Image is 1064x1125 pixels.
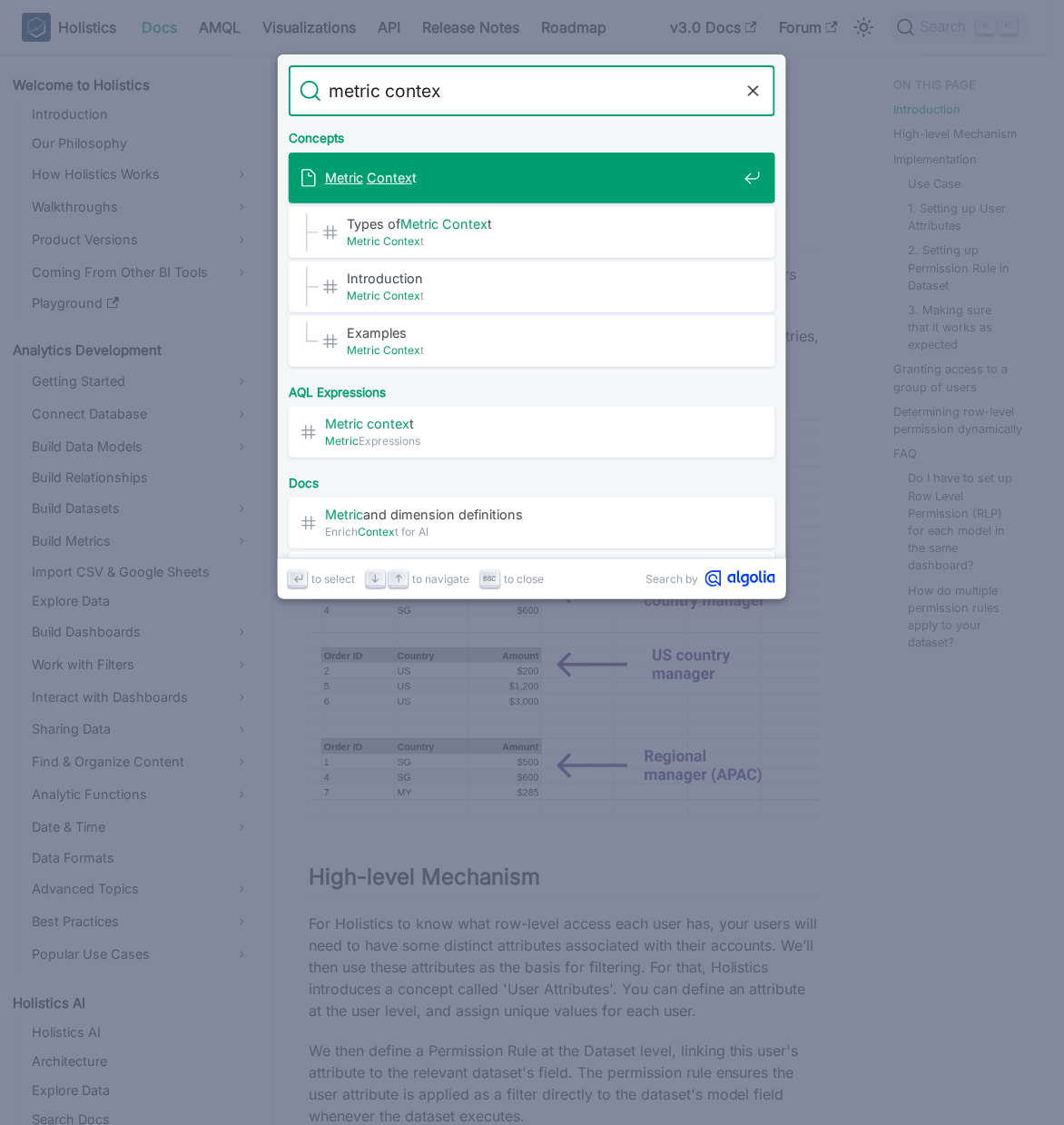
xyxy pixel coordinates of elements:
mark: Metric [325,170,363,185]
a: Introduction​Metric Context [289,262,775,312]
span: Types of t​ [347,215,737,232]
mark: Metric [347,343,380,357]
div: Docs [285,461,779,498]
mark: Metric [325,434,359,448]
svg: Algolia [705,570,775,587]
input: Search docs [321,65,743,116]
mark: Contex [367,170,412,185]
span: Introduction​ [347,270,737,287]
a: Metricand dimension definitions​EnrichContext for AI [289,498,775,548]
span: to select [311,570,355,587]
span: t [325,169,737,186]
svg: Escape key [483,572,497,586]
mark: Contex [358,525,395,538]
span: t [347,232,737,250]
mark: Contex [383,234,420,248]
svg: Arrow down [369,572,382,586]
svg: Arrow up [392,572,406,586]
div: Concepts [285,116,779,153]
mark: Contex [442,216,488,232]
a: Metric Context [289,153,775,203]
mark: contex [367,416,409,431]
span: t​ [325,415,737,432]
button: Clear the query [743,80,764,102]
span: Expressions [325,432,737,449]
span: t [347,341,737,359]
a: Search byAlgolia [645,570,775,587]
svg: Enter key [291,572,305,586]
mark: Contex [383,289,420,302]
span: Enrich t for AI [325,523,737,540]
span: and dimension definitions​ [325,506,737,523]
mark: Metric [347,289,380,302]
span: to close [504,570,544,587]
div: AQL Expressions [285,370,779,407]
mark: Contex [383,343,420,357]
a: Createmetricsand dimensions with AI​EnrichContext for AI [289,552,775,603]
span: t [347,287,737,304]
mark: Metric [400,216,438,232]
span: Search by [645,570,698,587]
mark: Metric [325,507,363,522]
a: Metric context​MetricExpressions [289,407,775,458]
mark: Metric [325,416,363,431]
mark: Metric [347,234,380,248]
a: Examples​Metric Context [289,316,775,367]
span: Examples​ [347,324,737,341]
a: Types ofMetric Context​Metric Context [289,207,775,258]
span: to navigate [412,570,469,587]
